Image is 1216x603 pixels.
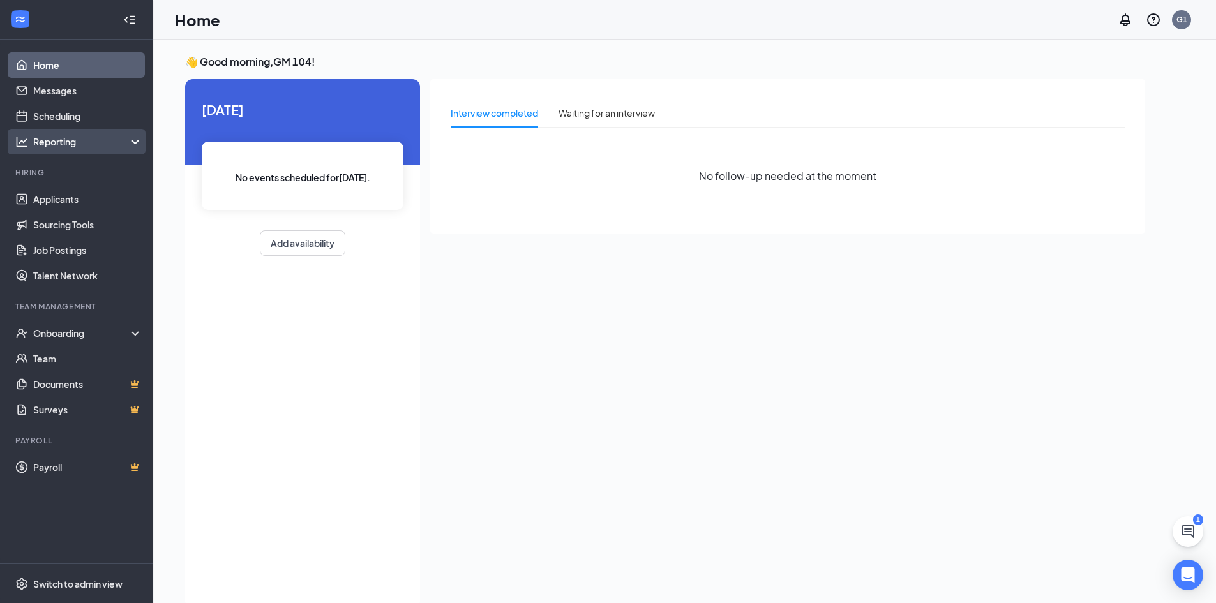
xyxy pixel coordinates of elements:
[14,13,27,26] svg: WorkstreamLogo
[33,186,142,212] a: Applicants
[1173,560,1203,590] div: Open Intercom Messenger
[1146,12,1161,27] svg: QuestionInfo
[33,52,142,78] a: Home
[1193,514,1203,525] div: 1
[33,577,123,590] div: Switch to admin view
[33,371,142,397] a: DocumentsCrown
[1180,524,1196,539] svg: ChatActive
[33,212,142,237] a: Sourcing Tools
[123,13,136,26] svg: Collapse
[15,301,140,312] div: Team Management
[33,103,142,129] a: Scheduling
[1176,14,1187,25] div: G1
[559,106,655,120] div: Waiting for an interview
[33,263,142,288] a: Talent Network
[33,78,142,103] a: Messages
[33,237,142,263] a: Job Postings
[33,135,143,148] div: Reporting
[33,327,131,339] div: Onboarding
[1118,12,1133,27] svg: Notifications
[33,346,142,371] a: Team
[175,9,220,31] h1: Home
[15,577,28,590] svg: Settings
[260,230,345,256] button: Add availability
[185,55,1145,69] h3: 👋 Good morning, GM 104 !
[15,167,140,178] div: Hiring
[33,454,142,480] a: PayrollCrown
[699,168,876,184] span: No follow-up needed at the moment
[33,397,142,422] a: SurveysCrown
[15,135,28,148] svg: Analysis
[451,106,538,120] div: Interview completed
[15,435,140,446] div: Payroll
[15,327,28,339] svg: UserCheck
[236,170,370,184] span: No events scheduled for [DATE] .
[202,100,403,119] span: [DATE]
[1173,516,1203,547] button: ChatActive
